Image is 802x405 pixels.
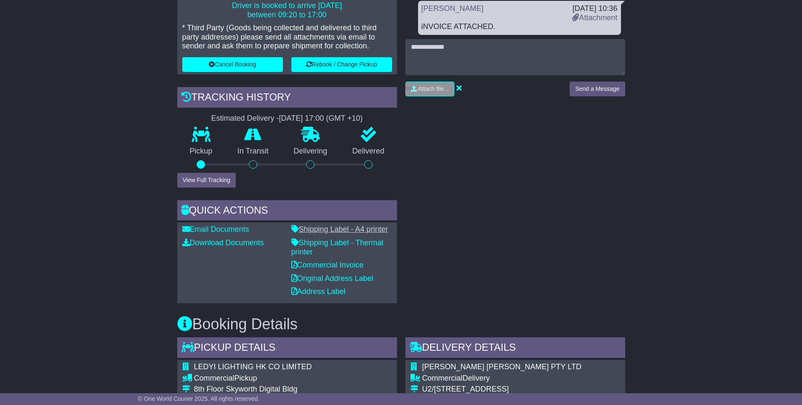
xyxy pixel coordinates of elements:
button: Cancel Booking [182,57,283,72]
a: Original Address Label [291,274,373,283]
div: Delivery [422,374,584,383]
a: Attachment [572,13,617,22]
a: Email Documents [182,225,249,233]
div: Estimated Delivery - [177,114,397,123]
div: [DATE] 10:36 [572,4,617,13]
span: LEDYI LIGHTING HK CO LIMITED [194,363,312,371]
p: Delivered [340,147,397,156]
p: * Third Party (Goods being collected and delivered to third party addresses) please send all atta... [182,24,392,51]
div: [DATE] 17:00 (GMT +10) [279,114,363,123]
a: Download Documents [182,238,264,247]
p: Pickup [177,147,225,156]
p: Delivering [281,147,340,156]
button: Send a Message [570,82,625,96]
span: [PERSON_NAME] [PERSON_NAME] PTY LTD [422,363,581,371]
a: Shipping Label - Thermal printer [291,238,384,256]
p: Driver is booked to arrive [DATE] between 09:20 to 17:00 [182,1,392,19]
div: Tracking history [177,87,397,110]
div: iNVOICE ATTACHED. [421,22,618,32]
p: In Transit [225,147,281,156]
button: View Full Tracking [177,173,236,188]
a: Commercial Invoice [291,261,364,269]
h3: Booking Details [177,316,625,333]
span: Commercial [422,374,463,382]
span: Commercial [194,374,234,382]
a: [PERSON_NAME] [421,4,484,13]
div: U2/[STREET_ADDRESS] [422,385,584,394]
span: © One World Courier 2025. All rights reserved. [138,395,260,402]
a: Shipping Label - A4 printer [291,225,388,233]
button: Rebook / Change Pickup [291,57,392,72]
div: Delivery Details [405,337,625,360]
div: Pickup Details [177,337,397,360]
div: Quick Actions [177,200,397,223]
div: 8th Floor Skyworth Digital Bldg [194,385,392,394]
div: Pickup [194,374,392,383]
a: Address Label [291,287,346,296]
